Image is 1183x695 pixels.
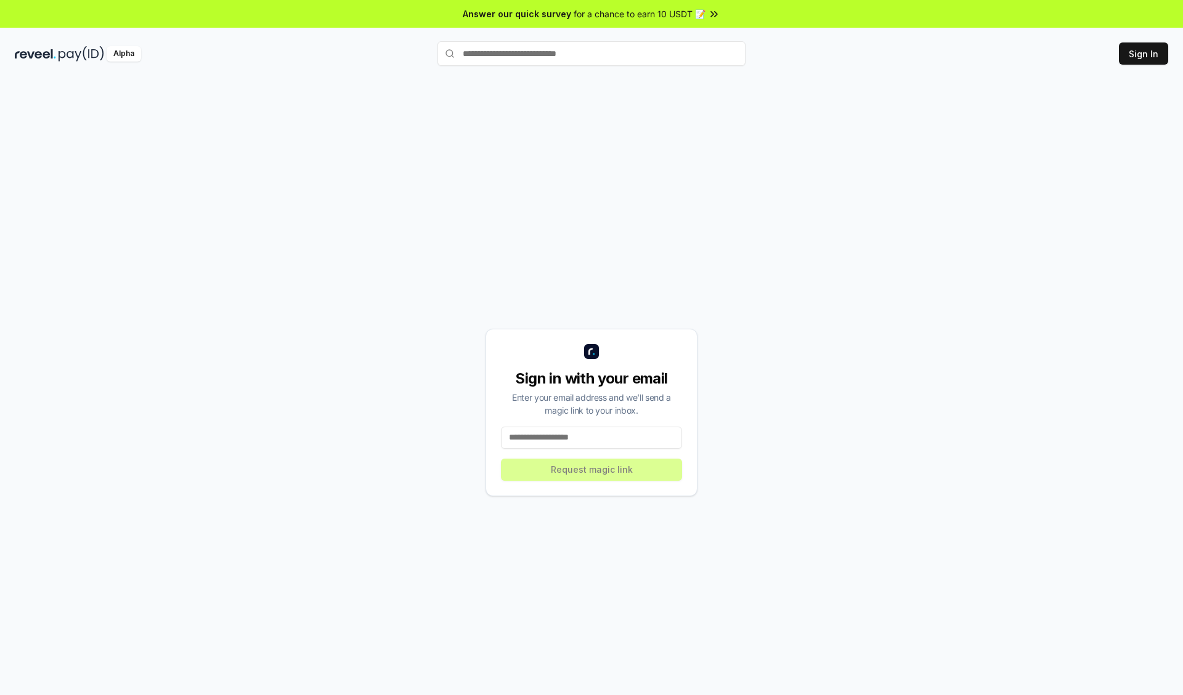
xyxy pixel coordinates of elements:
img: pay_id [59,46,104,62]
button: Sign In [1119,42,1168,65]
div: Enter your email address and we’ll send a magic link to your inbox. [501,391,682,417]
div: Alpha [107,46,141,62]
span: for a chance to earn 10 USDT 📝 [574,7,705,20]
img: logo_small [584,344,599,359]
div: Sign in with your email [501,369,682,388]
img: reveel_dark [15,46,56,62]
span: Answer our quick survey [463,7,571,20]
